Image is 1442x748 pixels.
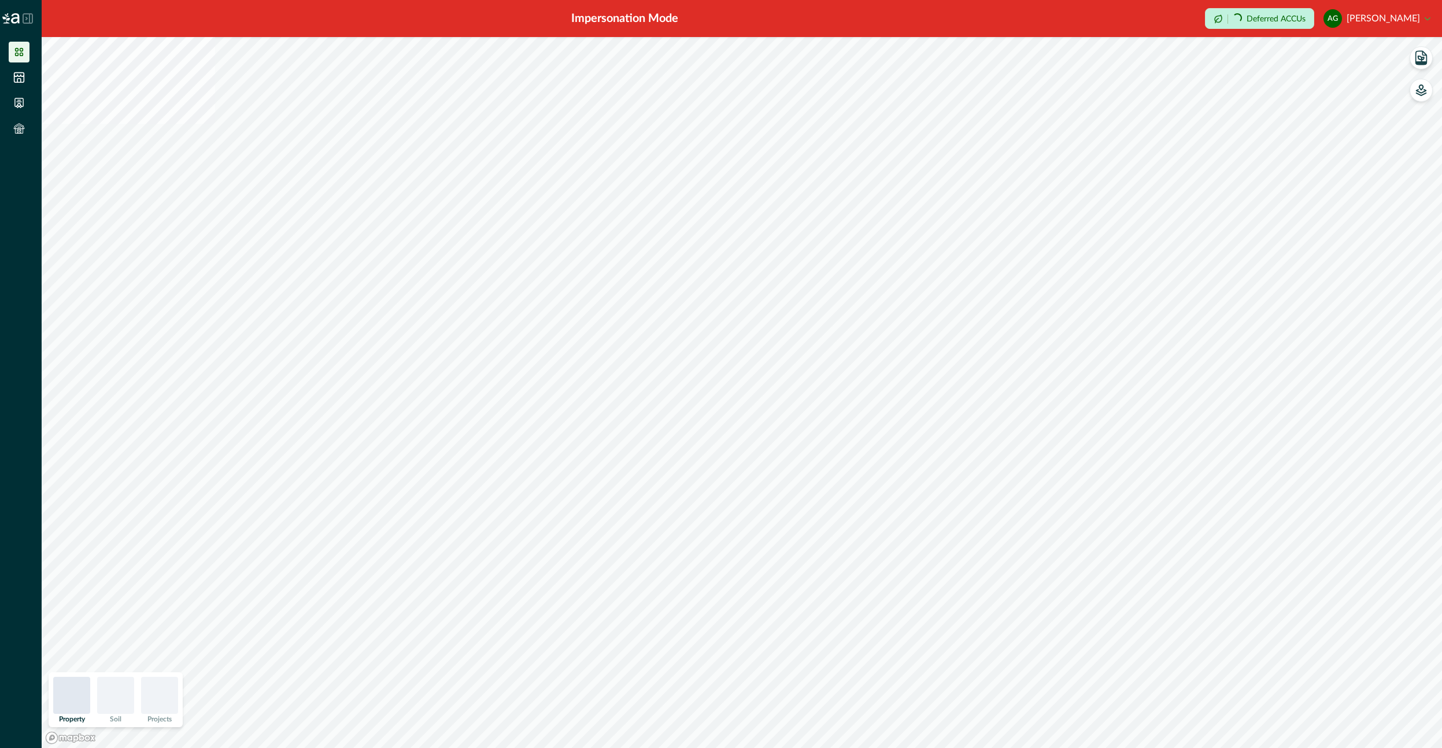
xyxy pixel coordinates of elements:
[1323,5,1430,32] button: adam gunthorpe[PERSON_NAME]
[59,716,85,723] p: Property
[147,716,172,723] p: Projects
[45,731,96,745] a: Mapbox logo
[2,13,20,24] img: Logo
[1247,14,1306,23] p: Deferred ACCUs
[42,37,1442,748] canvas: Map
[571,10,678,27] div: Impersonation Mode
[110,716,121,723] p: Soil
